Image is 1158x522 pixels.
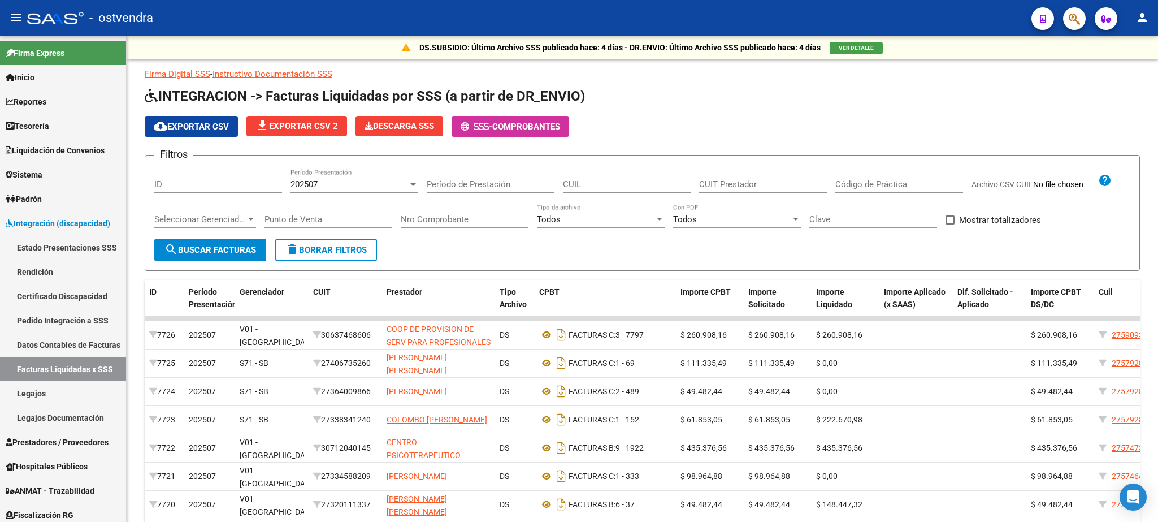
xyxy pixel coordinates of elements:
[154,146,193,162] h3: Filtros
[387,387,447,396] span: [PERSON_NAME]
[1031,387,1073,396] span: $ 49.482,44
[6,509,73,521] span: Fiscalización RG
[1031,287,1081,309] span: Importe CPBT DS/DC
[149,385,180,398] div: 7724
[154,119,167,133] mat-icon: cloud_download
[149,329,180,342] div: 7726
[816,415,862,424] span: $ 222.670,98
[240,287,284,296] span: Gerenciador
[235,280,309,330] datatable-header-cell: Gerenciador
[290,179,318,189] span: 202507
[355,116,443,136] button: Descarga SSS
[184,280,235,330] datatable-header-cell: Período Presentación
[1031,415,1073,424] span: $ 61.853,05
[419,41,821,54] p: DS.SUBSIDIO: Último Archivo SSS publicado hace: 4 días - DR.ENVIO: Último Archivo SSS publicado h...
[673,214,697,225] span: Todos
[275,239,377,261] button: Borrar Filtros
[145,280,184,330] datatable-header-cell: ID
[1031,359,1077,368] span: $ 111.335,49
[189,387,216,396] span: 202507
[149,357,180,370] div: 7725
[500,387,509,396] span: DS
[537,214,561,225] span: Todos
[680,443,727,452] span: $ 435.376,56
[959,213,1041,227] span: Mostrar totalizadores
[492,122,560,132] span: Comprobantes
[816,330,862,339] span: $ 260.908,16
[164,243,178,256] mat-icon: search
[255,119,269,132] mat-icon: file_download
[154,239,266,261] button: Buscar Facturas
[680,359,727,368] span: $ 111.335,49
[89,6,153,31] span: - ostvendra
[313,287,331,296] span: CUIT
[149,287,157,296] span: ID
[212,69,332,79] a: Instructivo Documentación SSS
[1031,330,1077,339] span: $ 260.908,16
[884,287,946,309] span: Importe Aplicado (x SAAS)
[812,280,879,330] datatable-header-cell: Importe Liquidado
[285,245,367,255] span: Borrar Filtros
[355,116,443,137] app-download-masive: Descarga masiva de comprobantes (adjuntos)
[748,500,790,509] span: $ 49.482,44
[313,498,378,511] div: 27320111337
[1135,11,1149,24] mat-icon: person
[240,438,316,460] span: V01 - [GEOGRAPHIC_DATA]
[816,359,838,368] span: $ 0,00
[1031,472,1073,481] span: $ 98.964,88
[6,96,46,108] span: Reportes
[816,287,852,309] span: Importe Liquidado
[554,326,569,344] i: Descargar documento
[189,415,216,424] span: 202507
[255,121,338,131] span: Exportar CSV 2
[748,387,790,396] span: $ 49.482,44
[387,353,447,375] span: [PERSON_NAME] [PERSON_NAME]
[748,287,785,309] span: Importe Solicitado
[6,120,49,132] span: Tesorería
[744,280,812,330] datatable-header-cell: Importe Solicitado
[539,467,671,485] div: 1 - 333
[240,359,268,368] span: S71 - SB
[149,442,180,455] div: 7722
[569,359,615,368] span: FACTURAS C:
[839,45,874,51] span: VER DETALLE
[554,354,569,372] i: Descargar documento
[539,382,671,400] div: 2 - 489
[748,443,795,452] span: $ 435.376,56
[500,330,509,339] span: DS
[953,280,1026,330] datatable-header-cell: Dif. Solicitado - Aplicado
[240,494,316,516] span: V01 - [GEOGRAPHIC_DATA]
[313,329,378,342] div: 30637468606
[554,382,569,400] i: Descargar documento
[309,280,382,330] datatable-header-cell: CUIT
[365,121,434,131] span: Descarga SSS
[500,443,509,452] span: DS
[1033,180,1098,190] input: Archivo CSV CUIL
[240,387,268,396] span: S71 - SB
[6,485,94,497] span: ANMAT - Trazabilidad
[1026,280,1094,330] datatable-header-cell: Importe CPBT DS/DC
[189,287,237,309] span: Período Presentación
[680,287,731,296] span: Importe CPBT
[246,116,347,136] button: Exportar CSV 2
[189,330,216,339] span: 202507
[387,325,491,372] span: COOP DE PROVISION DE SERV PARA PROFESIONALES DE LA SALUD MENTAL ESPACIO DE VIDA
[535,280,676,330] datatable-header-cell: CPBT
[6,193,42,205] span: Padrón
[569,472,615,481] span: FACTURAS C:
[554,467,569,485] i: Descargar documento
[1098,174,1112,187] mat-icon: help
[313,385,378,398] div: 27364009866
[539,411,671,429] div: 1 - 152
[500,359,509,368] span: DS
[6,217,110,230] span: Integración (discapacidad)
[816,500,862,509] span: $ 148.447,32
[554,495,569,514] i: Descargar documento
[830,42,883,54] button: VER DETALLE
[680,387,722,396] span: $ 49.482,44
[569,415,615,424] span: FACTURAS C:
[387,494,447,516] span: [PERSON_NAME] [PERSON_NAME]
[285,243,299,256] mat-icon: delete
[495,280,535,330] datatable-header-cell: Tipo Archivo
[9,11,23,24] mat-icon: menu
